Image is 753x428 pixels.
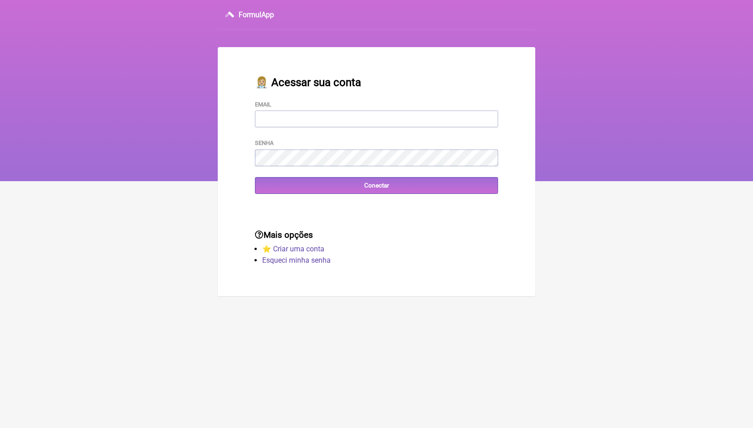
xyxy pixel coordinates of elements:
label: Email [255,101,271,108]
h3: Mais opções [255,230,498,240]
input: Conectar [255,177,498,194]
a: ⭐️ Criar uma conta [262,245,324,253]
h3: FormulApp [239,10,274,19]
label: Senha [255,139,274,146]
a: Esqueci minha senha [262,256,331,264]
h2: 👩🏼‍⚕️ Acessar sua conta [255,76,498,89]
